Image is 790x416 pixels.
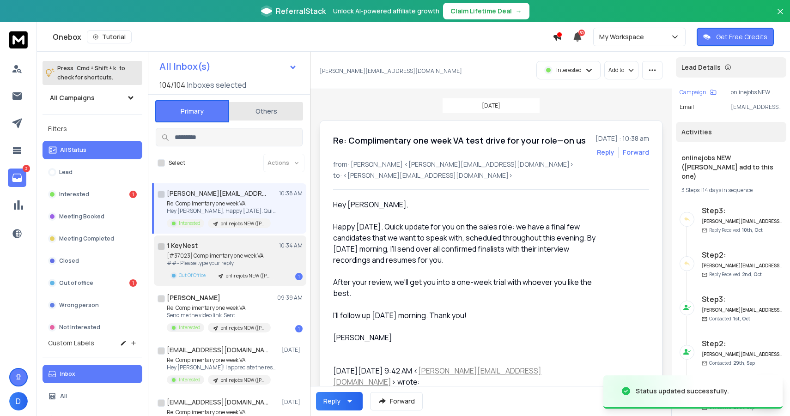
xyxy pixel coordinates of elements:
h1: 1 KeyNest [167,241,198,250]
div: Reply [323,397,340,406]
span: 50 [578,30,585,36]
p: Meeting Completed [59,235,114,242]
span: 3 Steps [681,186,699,194]
div: Onebox [53,30,553,43]
button: Wrong person [43,296,142,314]
button: D [9,392,28,410]
button: Primary [155,100,229,122]
button: Get Free Credits [697,28,774,46]
label: Select [169,159,185,167]
p: [DATE] : 10:38 am [596,134,649,143]
button: All Campaigns [43,89,142,107]
span: ReferralStack [276,6,326,17]
button: Interested1 [43,185,142,204]
h6: [PERSON_NAME][EMAIL_ADDRESS][DOMAIN_NAME] [702,307,783,314]
p: Campaign [680,89,706,96]
p: from: [PERSON_NAME] <[PERSON_NAME][EMAIL_ADDRESS][DOMAIN_NAME]> [333,160,649,169]
p: Hey [PERSON_NAME], Happy [DATE]. Quick update [167,207,278,215]
div: Hey [PERSON_NAME], [333,199,603,210]
p: onlinejobs NEW ([PERSON_NAME] add to this one) [221,377,265,384]
button: Claim Lifetime Deal→ [443,3,529,19]
button: Out of office1 [43,274,142,292]
div: Status updated successfully. [636,386,729,396]
p: Wrong person [59,301,99,309]
a: [PERSON_NAME][EMAIL_ADDRESS][DOMAIN_NAME] [333,366,541,387]
span: 1st, Oct [733,315,750,322]
h1: All Inbox(s) [159,62,211,71]
p: Contacted [709,315,750,322]
h1: [EMAIL_ADDRESS][DOMAIN_NAME] [167,345,268,355]
div: 1 [129,191,137,198]
h1: onlinejobs NEW ([PERSON_NAME] add to this one) [681,153,781,181]
h6: Step 3 : [702,205,783,216]
p: 09:39 AM [277,294,303,301]
h6: [PERSON_NAME][EMAIL_ADDRESS][DOMAIN_NAME] [702,262,783,269]
div: Activities [676,122,786,142]
span: 10th, Oct [742,227,763,233]
button: All [43,387,142,405]
button: Others [229,101,303,121]
span: 2nd, Oct [742,271,762,277]
button: Meeting Booked [43,207,142,226]
h1: [PERSON_NAME][EMAIL_ADDRESS][DOMAIN_NAME] [167,189,268,198]
button: Inbox [43,365,142,383]
button: Not Interested [43,318,142,337]
p: Hey [PERSON_NAME]! I appreciate the response [167,364,278,371]
h3: Inboxes selected [187,79,246,90]
p: Unlock AI-powered affiliate growth [333,6,439,16]
div: Happy [DATE]. Quick update for you on the sales role: we have a final few candidates that we want... [333,221,603,265]
div: 1 [295,325,303,332]
h6: [PERSON_NAME][EMAIL_ADDRESS][DOMAIN_NAME] [702,351,783,358]
button: Closed [43,252,142,270]
div: After your review, we'll get you into a one-week trial with whoever you like the best. [333,277,603,299]
p: [DATE] [282,398,303,406]
p: 10:34 AM [279,242,303,249]
p: onlinejobs NEW ([PERSON_NAME] add to this one) [221,220,265,227]
div: | [681,187,781,194]
p: Interested [179,220,201,227]
h1: All Campaigns [50,93,95,102]
span: → [516,6,522,16]
p: [#37023] Complimentary one week VA [167,252,276,259]
p: Lead [59,169,73,176]
div: 1 [295,273,303,280]
p: Press to check for shortcuts. [57,64,125,82]
p: Meeting Booked [59,213,104,220]
p: [DATE] [282,346,303,354]
span: 14 days in sequence [703,186,753,194]
div: [DATE][DATE] 9:42 AM < > wrote: [333,365,603,387]
p: 2 [23,165,30,172]
button: All Status [43,141,142,159]
div: Forward [623,148,649,157]
p: [PERSON_NAME][EMAIL_ADDRESS][DOMAIN_NAME] [320,67,462,75]
h3: Custom Labels [48,338,94,348]
div: [PERSON_NAME] [333,332,603,343]
p: Re: Complimentary one week VA [167,304,271,312]
p: Interested [179,324,201,331]
p: My Workspace [599,32,648,42]
p: Get Free Credits [716,32,767,42]
p: All [60,392,67,400]
p: Contacted [709,360,755,367]
p: Interested [556,66,582,74]
p: Lead Details [681,63,721,72]
p: Closed [59,257,79,265]
span: 104 / 104 [159,79,185,90]
h1: [EMAIL_ADDRESS][DOMAIN_NAME] [167,398,268,407]
button: Reply [316,392,363,410]
button: Tutorial [87,30,132,43]
p: All Status [60,146,86,154]
p: Out of office [59,279,93,287]
p: Add to [608,66,624,74]
p: [EMAIL_ADDRESS][DOMAIN_NAME] [731,103,783,111]
h3: Filters [43,122,142,135]
button: Reply [597,148,614,157]
p: Re: Complimentary one week VA [167,200,278,207]
p: Reply Received [709,271,762,278]
p: [DATE] [482,102,500,109]
p: onlinejobs NEW ([PERSON_NAME] add to this one) [221,325,265,332]
h1: Re: Complimentary one week VA test drive for your role—on us [333,134,586,147]
p: Send me the video link Sent [167,312,271,319]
